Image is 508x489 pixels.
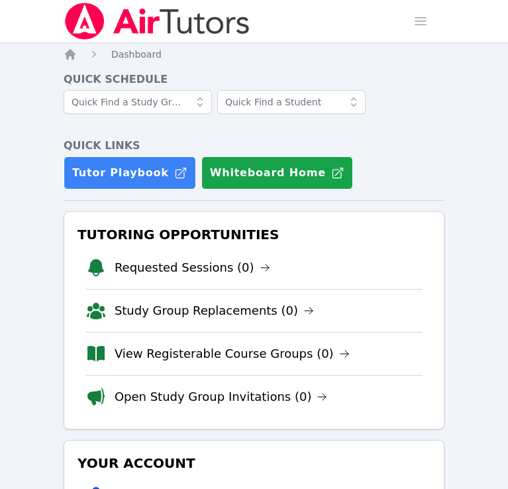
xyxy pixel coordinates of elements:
[217,90,366,114] input: Quick Find a Student
[64,138,444,154] h4: Quick Links
[115,388,328,406] a: Open Study Group Invitations (0)
[115,258,270,277] a: Requested Sessions (0)
[115,345,350,363] a: View Registerable Course Groups (0)
[64,90,212,114] input: Quick Find a Study Group
[64,156,196,190] a: Tutor Playbook
[64,48,444,61] nav: Breadcrumb
[111,48,162,61] a: Dashboard
[75,223,433,246] h3: Tutoring Opportunities
[64,3,251,40] img: Air Tutors
[201,156,353,190] button: Whiteboard Home
[75,451,433,475] h3: Your Account
[115,301,314,320] a: Study Group Replacements (0)
[111,49,162,60] span: Dashboard
[64,72,444,87] h4: Quick Schedule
